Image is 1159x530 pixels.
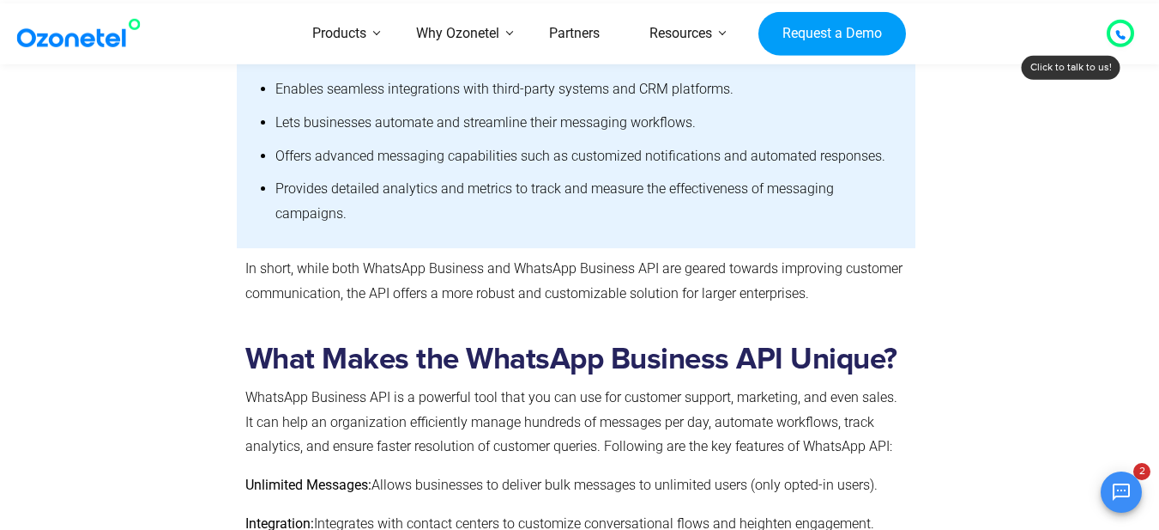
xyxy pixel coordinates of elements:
b: Unlimited Messages: [245,477,371,493]
b: What Makes the WhatsApp Business API Unique? [245,344,897,375]
span: WhatsApp Business API is a powerful tool that you can use for customer support, marketing, and ev... [245,389,897,455]
button: Open chat [1101,472,1142,513]
li: Offers advanced messaging capabilities such as customized notifications and automated responses. [275,140,899,174]
a: Partners [524,3,625,64]
li: Lets businesses automate and streamline their messaging workflows. [275,107,899,140]
a: Resources [625,3,737,64]
span: Allows businesses to deliver bulk messages to unlimited users (only opted-in users). [371,477,878,493]
li: Enables seamless integrations with third-party systems and CRM platforms. [275,73,899,107]
p: In short, while both WhatsApp Business and WhatsApp Business API are geared towards improving cus... [245,257,908,307]
li: Provides detailed analytics and metrics to track and measure the effectiveness of messaging campa... [275,173,899,231]
span: 2 [1133,463,1150,480]
a: Products [287,3,391,64]
a: Why Ozonetel [391,3,524,64]
a: Request a Demo [758,11,905,56]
